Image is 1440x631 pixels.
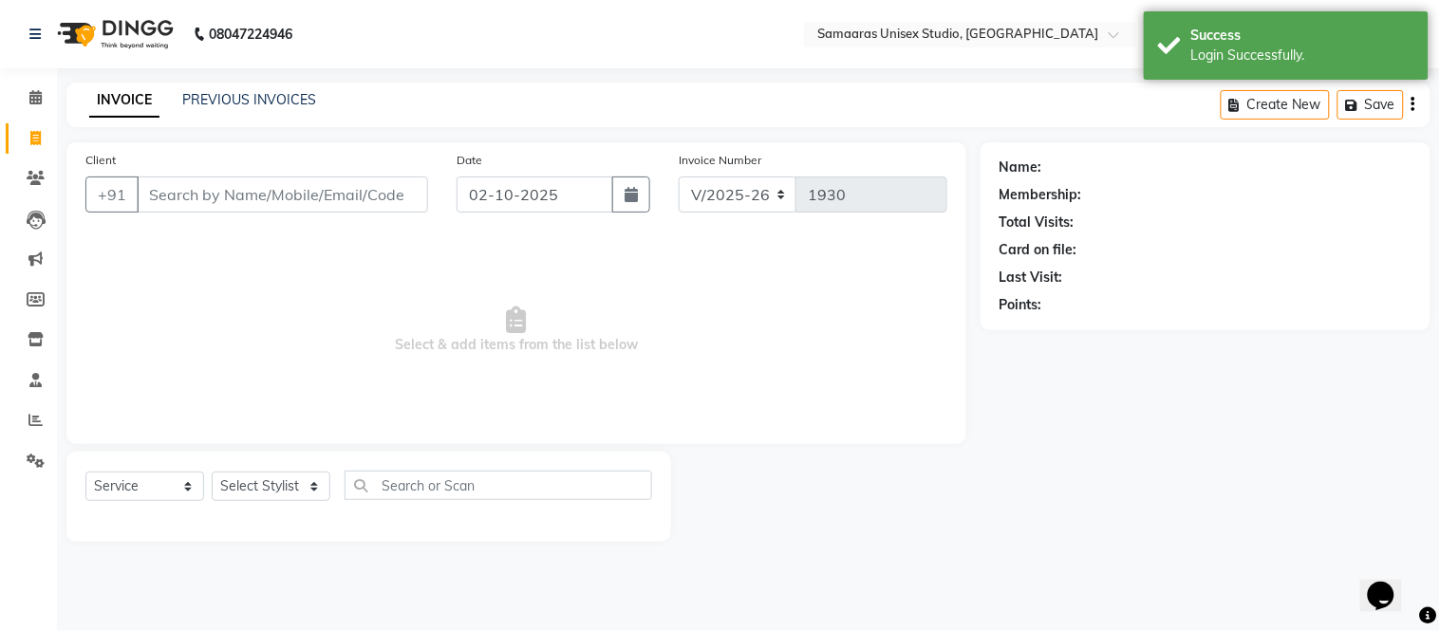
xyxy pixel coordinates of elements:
button: +91 [85,176,139,213]
label: Client [85,152,116,169]
div: Membership: [1000,185,1082,205]
button: Create New [1221,90,1330,120]
label: Date [457,152,482,169]
div: Name: [1000,158,1042,177]
iframe: chat widget [1360,555,1421,612]
div: Points: [1000,295,1042,315]
label: Invoice Number [679,152,761,169]
b: 08047224946 [209,8,292,61]
div: Success [1191,26,1414,46]
button: Save [1337,90,1404,120]
div: Card on file: [1000,240,1077,260]
div: Login Successfully. [1191,46,1414,65]
input: Search or Scan [345,471,652,500]
div: Last Visit: [1000,268,1063,288]
input: Search by Name/Mobile/Email/Code [137,176,428,213]
span: Select & add items from the list below [85,235,947,425]
div: Total Visits: [1000,213,1075,232]
a: INVOICE [89,84,159,118]
img: logo [48,8,178,61]
a: PREVIOUS INVOICES [182,91,316,108]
